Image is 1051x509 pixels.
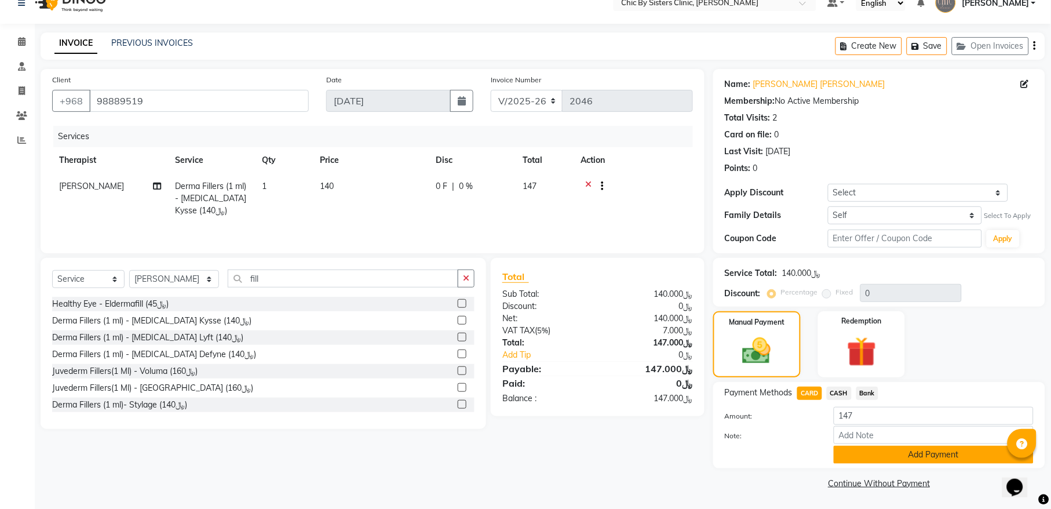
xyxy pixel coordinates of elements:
[781,287,818,297] label: Percentage
[175,181,246,216] span: Derma Fillers (1 ml) - [MEDICAL_DATA] Kysse (﷼140)
[725,387,793,399] span: Payment Methods
[52,315,251,327] div: Derma Fillers (1 ml) - [MEDICAL_DATA] Kysse (﷼140)
[494,392,598,405] div: Balance :
[313,147,429,173] th: Price
[262,181,267,191] span: 1
[52,332,243,344] div: Derma Fillers (1 ml) - [MEDICAL_DATA] Lyft (﷼140)
[494,300,598,312] div: Discount:
[984,211,1031,221] div: Select To Apply
[52,298,169,310] div: Healthy Eye - Eldermafill (﷼45)
[725,112,771,124] div: Total Visits:
[725,95,775,107] div: Membership:
[753,78,885,90] a: [PERSON_NAME] [PERSON_NAME]
[597,392,702,405] div: ﷼147.000
[255,147,313,173] th: Qty
[597,312,702,325] div: ﷼140.000
[597,376,702,390] div: ﷼0
[537,326,548,335] span: 5%
[494,312,598,325] div: Net:
[502,271,529,283] span: Total
[753,162,758,174] div: 0
[326,75,342,85] label: Date
[52,399,187,411] div: Derma Fillers (1 ml)- Stylage (﷼140)
[797,387,822,400] span: CARD
[52,75,71,85] label: Client
[502,325,535,336] span: VAT TAX
[494,362,598,376] div: Payable:
[716,411,825,421] label: Amount:
[429,147,516,173] th: Disc
[516,147,574,173] th: Total
[766,146,791,158] div: [DATE]
[782,267,821,279] div: ﷼140.000
[725,146,764,158] div: Last Visit:
[494,288,598,300] div: Sub Total:
[111,38,193,48] a: PREVIOUS INVOICES
[835,37,902,55] button: Create New
[836,287,853,297] label: Fixed
[52,90,90,112] button: +968
[523,181,537,191] span: 147
[725,232,828,245] div: Coupon Code
[725,95,1034,107] div: No Active Membership
[716,431,825,441] label: Note:
[775,129,779,141] div: 0
[834,407,1034,425] input: Amount
[615,349,702,361] div: ﷼0
[459,180,473,192] span: 0 %
[436,180,447,192] span: 0 F
[725,187,828,199] div: Apply Discount
[597,288,702,300] div: ﷼140.000
[773,112,778,124] div: 2
[828,230,982,248] input: Enter Offer / Coupon Code
[725,288,761,300] div: Discount:
[952,37,1029,55] button: Open Invoices
[907,37,947,55] button: Save
[574,147,693,173] th: Action
[52,365,198,377] div: Juvederm Fillers(1 Ml) - Voluma (﷼160)
[725,209,828,221] div: Family Details
[597,337,702,349] div: ﷼147.000
[59,181,124,191] span: [PERSON_NAME]
[834,426,1034,444] input: Add Note
[597,325,702,337] div: ﷼7.000
[1002,463,1039,497] iframe: chat widget
[494,349,615,361] a: Add Tip
[52,147,168,173] th: Therapist
[733,335,780,368] img: _cash.svg
[842,316,882,326] label: Redemption
[838,333,886,370] img: _gift.svg
[725,267,778,279] div: Service Total:
[725,129,772,141] div: Card on file:
[52,348,256,361] div: Derma Fillers (1 ml) - [MEDICAL_DATA] Defyne (﷼140)
[228,270,458,288] input: Search or Scan
[168,147,255,173] th: Service
[729,317,784,328] label: Manual Payment
[987,230,1020,248] button: Apply
[856,387,879,400] span: Bank
[52,382,253,394] div: Juvederm Fillers(1 Ml) - [GEOGRAPHIC_DATA] (﷼160)
[597,362,702,376] div: ﷼147.000
[827,387,852,400] span: CASH
[89,90,309,112] input: Search by Name/Mobile/Email/Code
[494,325,598,337] div: ( )
[716,478,1043,490] a: Continue Without Payment
[494,376,598,390] div: Paid:
[597,300,702,312] div: ﷼0
[834,446,1034,464] button: Add Payment
[53,126,702,147] div: Services
[494,337,598,349] div: Total:
[491,75,541,85] label: Invoice Number
[452,180,454,192] span: |
[320,181,334,191] span: 140
[725,78,751,90] div: Name:
[54,33,97,54] a: INVOICE
[725,162,751,174] div: Points:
